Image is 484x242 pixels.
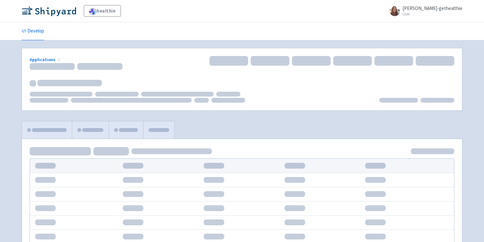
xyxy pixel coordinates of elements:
[30,57,62,62] a: Applications
[402,5,462,11] span: [PERSON_NAME]-gethealthie
[84,5,121,17] a: healthie
[386,6,462,16] a: [PERSON_NAME]-gethealthie User
[22,6,76,16] img: Shipyard logo
[402,12,462,16] small: User
[22,22,44,40] a: Develop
